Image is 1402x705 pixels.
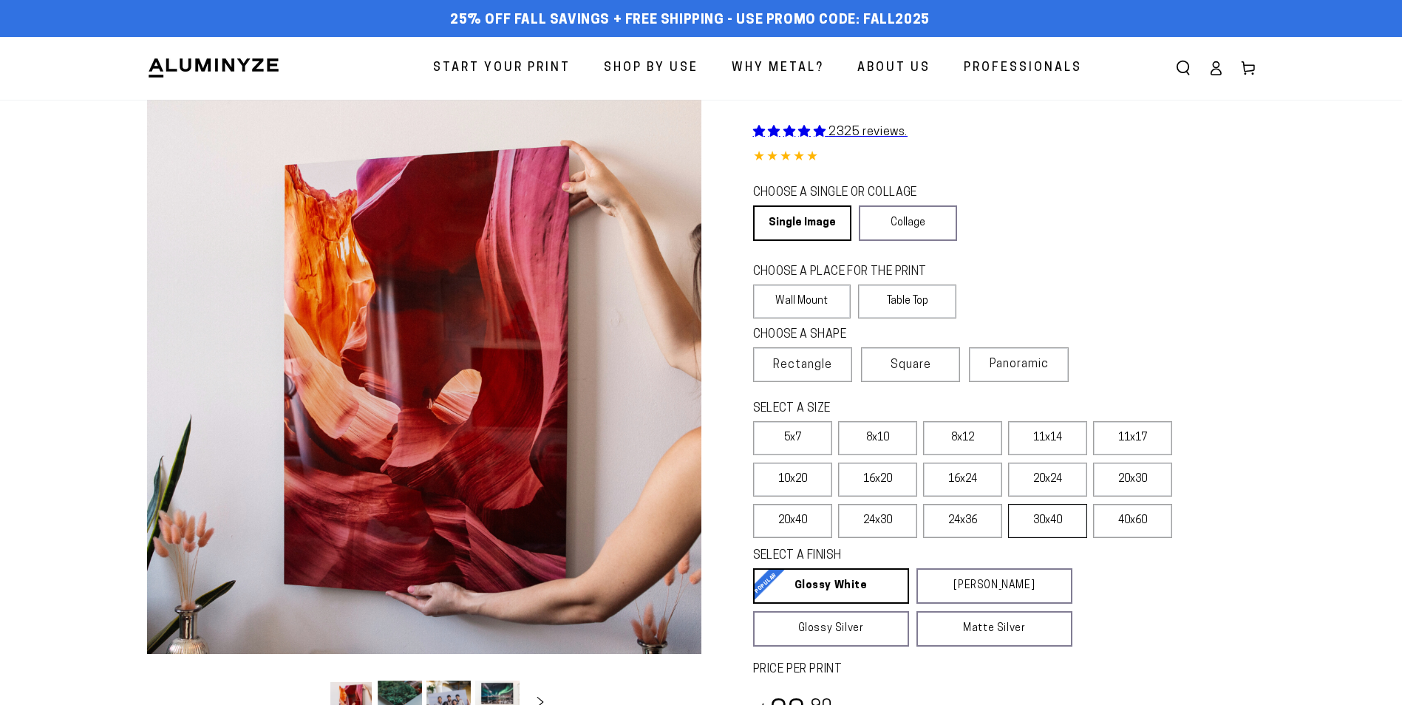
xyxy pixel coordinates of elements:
label: 24x36 [923,504,1002,538]
span: About Us [857,58,930,79]
label: 40x60 [1093,504,1172,538]
label: 20x40 [753,504,832,538]
label: 30x40 [1008,504,1087,538]
label: 11x17 [1093,421,1172,455]
span: 25% off FALL Savings + Free Shipping - Use Promo Code: FALL2025 [450,13,930,29]
legend: SELECT A FINISH [753,548,1037,565]
label: Wall Mount [753,285,851,319]
label: 20x24 [1008,463,1087,497]
label: 20x30 [1093,463,1172,497]
a: Single Image [753,205,851,241]
span: Square [891,356,931,374]
legend: CHOOSE A SHAPE [753,327,945,344]
span: Why Metal? [732,58,824,79]
a: 2325 reviews. [753,126,908,138]
legend: SELECT A SIZE [753,401,1049,418]
div: 4.85 out of 5.0 stars [753,147,1256,168]
a: Start Your Print [422,49,582,88]
label: 16x24 [923,463,1002,497]
span: Start Your Print [433,58,571,79]
label: 8x10 [838,421,917,455]
img: Aluminyze [147,57,280,79]
legend: CHOOSE A SINGLE OR COLLAGE [753,185,944,202]
span: Panoramic [990,358,1049,370]
span: 2325 reviews. [828,126,908,138]
label: 8x12 [923,421,1002,455]
a: Why Metal? [721,49,835,88]
label: 11x14 [1008,421,1087,455]
label: 24x30 [838,504,917,538]
a: Matte Silver [916,611,1072,647]
a: Collage [859,205,957,241]
legend: CHOOSE A PLACE FOR THE PRINT [753,264,943,281]
a: Shop By Use [593,49,709,88]
label: 10x20 [753,463,832,497]
span: Professionals [964,58,1082,79]
label: 16x20 [838,463,917,497]
a: [PERSON_NAME] [916,568,1072,604]
summary: Search our site [1167,52,1199,84]
a: Glossy White [753,568,909,604]
label: 5x7 [753,421,832,455]
span: Shop By Use [604,58,698,79]
label: Table Top [858,285,956,319]
span: Rectangle [773,356,832,374]
label: PRICE PER PRINT [753,661,1256,678]
a: Glossy Silver [753,611,909,647]
a: Professionals [953,49,1093,88]
a: About Us [846,49,942,88]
